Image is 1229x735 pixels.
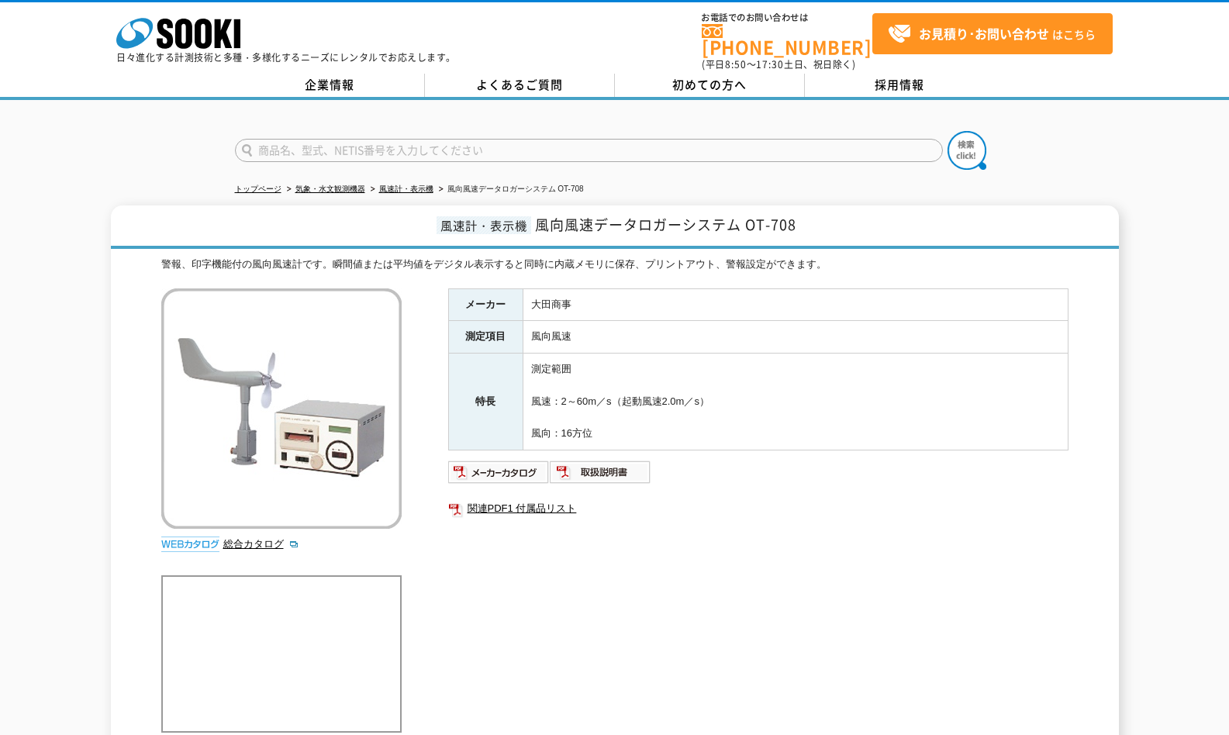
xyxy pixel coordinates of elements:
[448,354,523,450] th: 特長
[535,214,796,235] span: 風向風速データロガーシステム OT-708
[550,460,651,485] img: 取扱説明書
[235,139,943,162] input: 商品名、型式、NETIS番号を入力してください
[116,53,456,62] p: 日々進化する計測技術と多種・多様化するニーズにレンタルでお応えします。
[756,57,784,71] span: 17:30
[702,24,872,56] a: [PHONE_NUMBER]
[436,181,584,198] li: 風向風速データロガーシステム OT-708
[448,499,1068,519] a: 関連PDF1 付属品リスト
[379,185,433,193] a: 風速計・表示機
[523,321,1068,354] td: 風向風速
[448,321,523,354] th: 測定項目
[523,354,1068,450] td: 測定範囲 風速：2～60m／s（起動風速2.0m／s） 風向：16方位
[448,288,523,321] th: メーカー
[425,74,615,97] a: よくあるご質問
[235,74,425,97] a: 企業情報
[523,288,1068,321] td: 大田商事
[615,74,805,97] a: 初めての方へ
[448,470,550,481] a: メーカーカタログ
[295,185,365,193] a: 気象・水文観測機器
[702,13,872,22] span: お電話でのお問い合わせは
[672,76,747,93] span: 初めての方へ
[437,216,531,234] span: 風速計・表示機
[161,257,1068,273] div: 警報、印字機能付の風向風速計です。瞬間値または平均値をデジタル表示すると同時に内蔵メモリに保存、プリントアウト、警報設定ができます。
[872,13,1113,54] a: お見積り･お問い合わせはこちら
[725,57,747,71] span: 8:50
[223,538,299,550] a: 総合カタログ
[550,470,651,481] a: 取扱説明書
[888,22,1096,46] span: はこちら
[161,537,219,552] img: webカタログ
[948,131,986,170] img: btn_search.png
[235,185,281,193] a: トップページ
[702,57,855,71] span: (平日 ～ 土日、祝日除く)
[448,460,550,485] img: メーカーカタログ
[919,24,1049,43] strong: お見積り･お問い合わせ
[805,74,995,97] a: 採用情報
[161,288,402,529] img: 風向風速データロガーシステム OT-708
